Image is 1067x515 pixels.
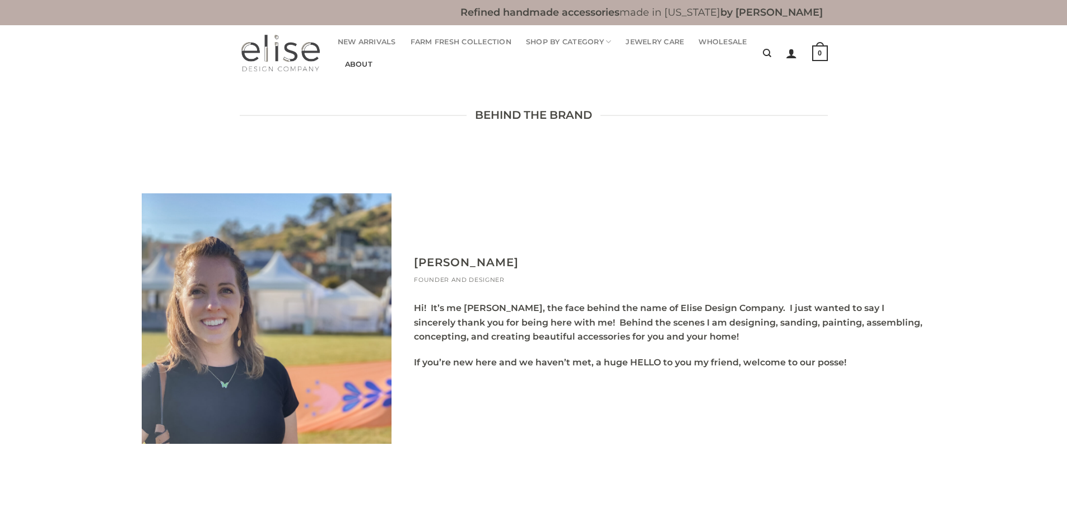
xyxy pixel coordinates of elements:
a: 0 [812,38,828,68]
a: Search [763,43,771,64]
strong: 0 [812,45,828,61]
b: made in [US_STATE] [460,6,823,18]
span: founder and designer [414,276,504,284]
a: Jewelry Care [626,31,684,53]
b: by [PERSON_NAME] [720,6,823,18]
span: Hi! It’s me [PERSON_NAME], the face behind the name of Elise Design Company. I just wanted to say... [414,303,922,342]
span: If you’re new here and we haven’t met, a huge HELLO to you my friend, welcome to our posse! [414,357,846,368]
span: behind the brand [475,106,592,124]
a: Shop By Category [526,31,612,53]
img: Elise Design Company [240,34,321,73]
b: Refined handmade accessories [460,6,619,18]
a: Wholesale [698,31,747,53]
h3: [PERSON_NAME] [414,256,925,270]
a: New Arrivals [338,31,396,53]
a: Farm Fresh Collection [411,31,511,53]
a: About [345,53,372,76]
